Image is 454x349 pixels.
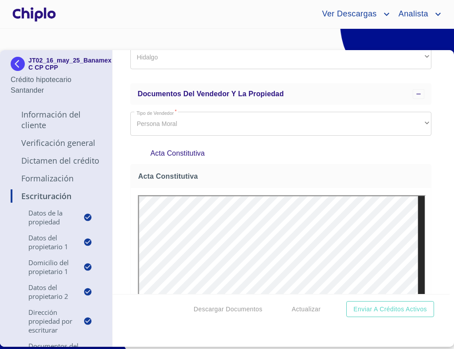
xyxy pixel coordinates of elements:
div: Documentos del vendedor y la propiedad [130,83,431,105]
span: Ver Descargas [315,7,381,21]
p: Domicilio del Propietario 1 [11,258,83,276]
span: Documentos del vendedor y la propiedad [137,90,284,98]
button: account of current user [392,7,443,21]
p: Escrituración [11,191,102,201]
button: Actualizar [288,301,324,318]
p: Datos de la propiedad [11,208,83,226]
div: JT02_16_may_25_Banamex C CP CPP [11,57,102,75]
p: Formalización [11,173,102,184]
p: Datos del propietario 2 [11,283,83,301]
div: Hidalgo [130,46,431,70]
span: Acta Constitutiva [138,172,427,181]
img: Docupass spot blue [11,57,28,71]
button: Descargar Documentos [190,301,266,318]
button: account of current user [315,7,391,21]
p: Dictamen del Crédito [11,155,102,166]
p: Verificación General [11,137,102,148]
span: Enviar a Créditos Activos [353,304,427,315]
p: Acta Constitutiva [150,148,411,159]
p: Información del Cliente [11,109,102,130]
span: Analista [392,7,433,21]
span: Descargar Documentos [194,304,262,315]
span: Actualizar [292,304,321,315]
div: Persona Moral [130,112,431,136]
p: Dirección Propiedad por Escriturar [11,308,83,334]
p: JT02_16_may_25_Banamex C CP CPP [28,57,111,71]
button: Enviar a Créditos Activos [346,301,434,318]
p: Datos del propietario 1 [11,233,83,251]
p: Crédito hipotecario Santander [11,75,102,96]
